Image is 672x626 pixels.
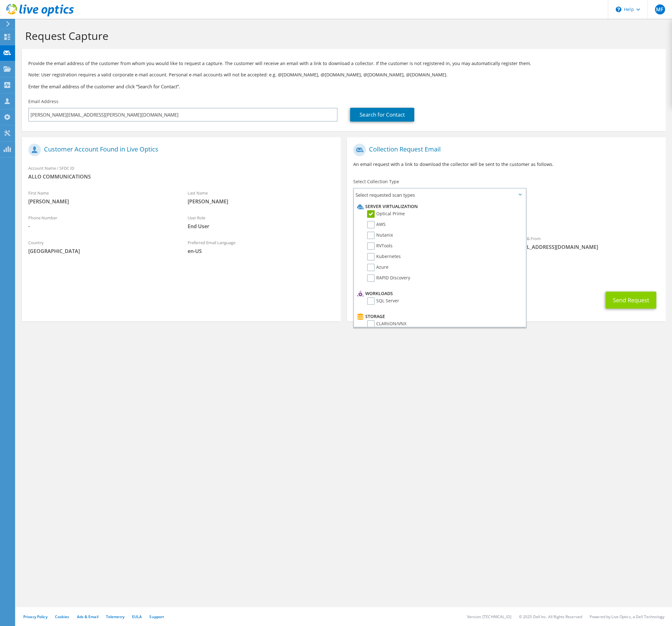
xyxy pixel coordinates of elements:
label: Nutanix [367,232,393,239]
label: Optical Prime [367,210,405,218]
div: To [347,232,506,261]
li: © 2025 Dell Inc. All Rights Reserved [519,614,582,619]
span: en-US [188,248,334,255]
span: [GEOGRAPHIC_DATA] [28,248,175,255]
li: Server Virtualization [355,203,522,210]
a: Search for Contact [350,108,414,122]
span: [PERSON_NAME] [188,198,334,205]
li: Workloads [355,290,522,297]
a: Privacy Policy [23,614,47,619]
a: EULA [132,614,142,619]
h1: Request Capture [25,29,659,42]
div: Last Name [181,186,341,208]
svg: \n [616,7,621,12]
p: Provide the email address of the customer from whom you would like to request a capture. The cust... [28,60,659,67]
div: Requested Collections [347,204,666,229]
h1: Collection Request Email [353,144,656,156]
div: Preferred Email Language [181,236,341,258]
div: CC & Reply To [347,264,666,285]
a: Support [149,614,164,619]
button: Send Request [606,292,656,309]
h3: Enter the email address of the customer and click “Search for Contact”. [28,83,659,90]
li: Version: [TECHNICAL_ID] [467,614,511,619]
span: [EMAIL_ADDRESS][DOMAIN_NAME] [513,244,659,250]
p: Note: User registration requires a valid corporate e-mail account. Personal e-mail accounts will ... [28,71,659,78]
div: Country [22,236,181,258]
label: RVTools [367,242,393,250]
label: SQL Server [367,297,399,305]
div: User Role [181,211,341,233]
p: An email request with a link to download the collector will be sent to the customer as follows. [353,161,659,168]
li: Powered by Live Optics, a Dell Technology [590,614,664,619]
li: Storage [355,313,522,320]
div: First Name [22,186,181,208]
label: Email Address [28,98,58,105]
h1: Customer Account Found in Live Optics [28,144,331,156]
label: AWS [367,221,386,228]
span: Select requested scan types [354,189,526,201]
a: Ads & Email [77,614,98,619]
label: Kubernetes [367,253,401,261]
span: End User [188,223,334,230]
div: Phone Number [22,211,181,233]
span: MF [655,4,665,14]
label: Select Collection Type [353,178,399,185]
a: Telemetry [106,614,124,619]
span: - [28,223,175,230]
span: ALLO COMMUNICATIONS [28,173,334,180]
div: Account Name / SFDC ID [22,162,341,183]
label: Azure [367,264,388,271]
label: CLARiiON/VNX [367,320,406,328]
span: [PERSON_NAME] [28,198,175,205]
div: Sender & From [506,232,666,254]
a: Cookies [55,614,69,619]
label: RAPID Discovery [367,274,410,282]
